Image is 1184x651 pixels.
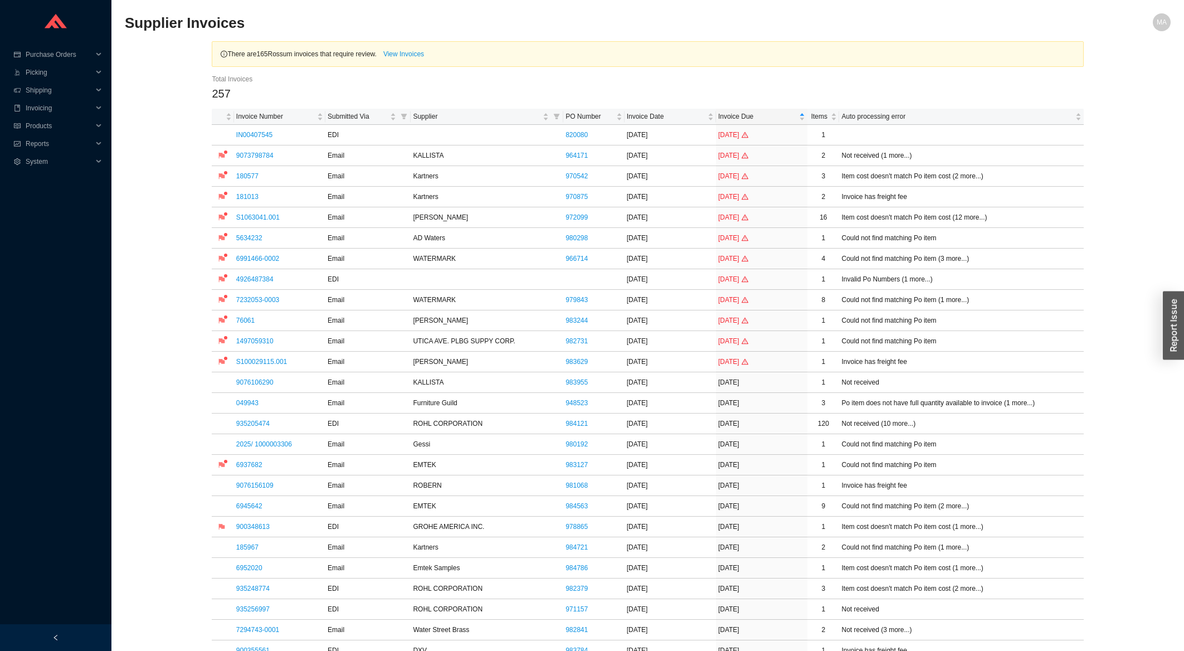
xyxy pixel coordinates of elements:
[742,235,748,241] span: warning
[839,599,1083,620] td: Not received
[807,310,839,331] td: 1
[236,482,274,489] a: 9076156109
[214,416,230,431] button: flag
[214,148,230,163] button: flag
[215,297,229,303] span: flag
[716,620,807,640] td: [DATE]
[807,434,839,455] td: 1
[625,517,716,537] td: [DATE]
[625,166,716,187] td: [DATE]
[325,455,411,475] td: Email
[807,269,839,290] td: 1
[215,441,229,448] span: flag
[566,397,588,409] a: 948523
[716,393,807,414] td: [DATE]
[807,145,839,166] td: 2
[13,158,21,165] span: setting
[214,271,230,287] button: flag
[236,131,272,139] a: IN00407545
[742,317,748,324] span: warning
[325,187,411,207] td: Email
[566,212,588,223] a: 972099
[839,331,1083,352] td: Could not find matching Po item
[566,129,588,140] a: 820080
[566,480,588,491] a: 981068
[839,393,1083,414] td: Po item does not have full quantity available to invoice (1 more...)
[807,125,839,145] td: 1
[839,434,1083,455] td: Could not find matching Po item
[325,414,411,434] td: EDI
[325,125,411,145] td: EDI
[807,414,839,434] td: 120
[807,558,839,579] td: 1
[411,579,563,599] td: ROHL CORPORATION
[807,455,839,475] td: 1
[26,135,92,153] span: Reports
[236,399,259,407] a: 049943
[221,51,227,57] span: info-circle
[807,537,839,558] td: 2
[566,459,588,470] a: 983127
[13,51,21,58] span: credit-card
[807,517,839,537] td: 1
[566,191,588,202] a: 970875
[716,372,807,393] td: [DATE]
[839,310,1083,331] td: Could not find matching Po item
[551,109,562,124] span: filter
[398,109,410,124] span: filter
[716,414,807,434] td: [DATE]
[625,393,716,414] td: [DATE]
[839,558,1083,579] td: Item cost doesn't match Po item cost (1 more...)
[807,393,839,414] td: 3
[13,140,21,147] span: fund
[383,47,424,61] span: View Invoices
[625,496,716,517] td: [DATE]
[810,111,829,122] span: Items
[839,455,1083,475] td: Could not find matching Po item
[553,113,560,120] span: filter
[325,496,411,517] td: Email
[566,562,588,574] a: 984786
[236,337,274,345] a: 1497059310
[566,542,588,553] a: 984721
[742,132,748,138] span: warning
[215,193,229,200] span: flag
[325,475,411,496] td: Email
[625,455,716,475] td: [DATE]
[625,537,716,558] td: [DATE]
[215,565,229,571] span: flag
[236,440,292,448] a: 2025/ 1000003306
[236,378,274,386] a: 9076106290
[325,393,411,414] td: Email
[625,187,716,207] td: [DATE]
[841,111,1073,122] span: Auto processing error
[325,599,411,620] td: EDI
[718,172,748,180] span: [DATE]
[236,275,274,283] a: 4926487384
[215,585,229,592] span: flag
[325,579,411,599] td: EDI
[716,537,807,558] td: [DATE]
[807,475,839,496] td: 1
[214,498,230,514] button: flag
[807,599,839,620] td: 1
[411,414,563,434] td: ROHL CORPORATION
[214,354,230,370] button: flag
[214,230,230,246] button: flag
[839,537,1083,558] td: Could not find matching Po item (1 more...)
[807,207,839,228] td: 16
[716,475,807,496] td: [DATE]
[742,358,748,365] span: warning
[215,255,229,262] span: flag
[411,434,563,455] td: Gessi
[236,564,262,572] a: 6952020
[807,249,839,269] td: 4
[236,585,270,592] a: 935248774
[325,109,411,125] th: Submitted Via sortable
[716,434,807,455] td: [DATE]
[214,436,230,452] button: flag
[215,173,229,179] span: flag
[625,434,716,455] td: [DATE]
[625,290,716,310] td: [DATE]
[718,131,748,139] span: [DATE]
